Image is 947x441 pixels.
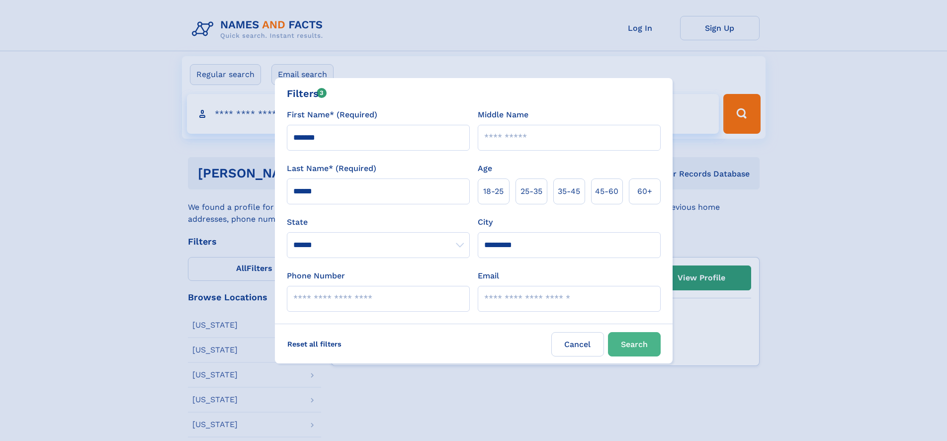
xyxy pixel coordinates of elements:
label: State [287,216,470,228]
label: Last Name* (Required) [287,163,376,175]
span: 60+ [637,185,652,197]
span: 45‑60 [595,185,618,197]
span: 35‑45 [558,185,580,197]
span: 18‑25 [483,185,504,197]
label: Reset all filters [281,332,348,356]
button: Search [608,332,661,356]
label: Middle Name [478,109,528,121]
label: City [478,216,493,228]
label: Email [478,270,499,282]
span: 25‑35 [520,185,542,197]
label: Age [478,163,492,175]
label: Cancel [551,332,604,356]
div: Filters [287,86,327,101]
label: First Name* (Required) [287,109,377,121]
label: Phone Number [287,270,345,282]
